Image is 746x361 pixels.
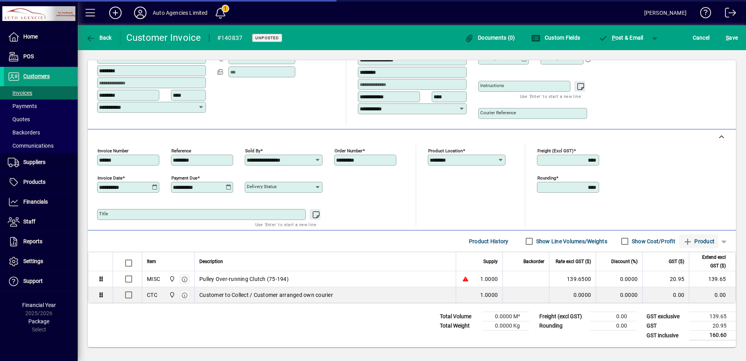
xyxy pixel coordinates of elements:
[103,6,128,20] button: Add
[642,287,689,303] td: 0.00
[4,27,78,47] a: Home
[554,275,591,283] div: 139.6500
[535,321,590,331] td: Rounding
[483,321,529,331] td: 0.0000 Kg
[643,321,689,331] td: GST
[28,318,49,324] span: Package
[537,175,556,181] mat-label: Rounding
[199,257,223,266] span: Description
[612,35,615,41] span: P
[167,275,176,283] span: Rangiora
[523,257,544,266] span: Backorder
[86,35,112,41] span: Back
[22,302,56,308] span: Financial Year
[694,253,726,270] span: Extend excl GST ($)
[483,257,498,266] span: Supply
[255,220,316,229] mat-hint: Use 'Enter' to start a new line
[596,271,642,287] td: 0.0000
[171,175,197,181] mat-label: Payment due
[436,312,483,321] td: Total Volume
[4,47,78,66] a: POS
[4,86,78,99] a: Invoices
[98,175,122,181] mat-label: Invoice date
[147,291,157,299] div: CTC
[23,179,45,185] span: Products
[436,321,483,331] td: Total Weight
[199,275,289,283] span: Pulley Over-running Clutch (75-194)
[669,257,684,266] span: GST ($)
[689,271,736,287] td: 139.65
[217,32,243,44] div: #140837
[8,103,37,109] span: Payments
[480,110,516,115] mat-label: Courier Reference
[644,7,687,19] div: [PERSON_NAME]
[78,31,120,45] app-page-header-button: Back
[596,287,642,303] td: 0.0000
[4,99,78,113] a: Payments
[4,113,78,126] a: Quotes
[98,148,129,153] mat-label: Invoice number
[726,35,729,41] span: S
[642,271,689,287] td: 20.95
[466,234,512,248] button: Product History
[694,2,711,27] a: Knowledge Base
[598,35,643,41] span: ost & Email
[689,321,736,331] td: 20.95
[691,31,712,45] button: Cancel
[245,148,260,153] mat-label: Sold by
[23,53,34,59] span: POS
[480,291,498,299] span: 1.0000
[590,312,636,321] td: 0.00
[199,291,333,299] span: Customer to Collect / Customer arranged own courier
[465,35,515,41] span: Documents (0)
[537,148,573,153] mat-label: Freight (excl GST)
[535,237,607,245] label: Show Line Volumes/Weights
[463,31,517,45] button: Documents (0)
[693,31,710,44] span: Cancel
[23,33,38,40] span: Home
[643,331,689,340] td: GST inclusive
[335,148,363,153] mat-label: Order number
[689,331,736,340] td: 160.60
[4,232,78,251] a: Reports
[630,237,675,245] label: Show Cost/Profit
[4,252,78,271] a: Settings
[247,184,277,189] mat-label: Delivery status
[8,143,54,149] span: Communications
[611,257,638,266] span: Discount (%)
[126,31,201,44] div: Customer Invoice
[556,257,591,266] span: Rate excl GST ($)
[147,275,160,283] div: MISC
[8,129,40,136] span: Backorders
[23,218,35,225] span: Staff
[535,312,590,321] td: Freight (excl GST)
[23,238,42,244] span: Reports
[23,278,43,284] span: Support
[531,35,580,41] span: Custom Fields
[554,291,591,299] div: 0.0000
[480,275,498,283] span: 1.0000
[167,291,176,299] span: Rangiora
[23,199,48,205] span: Financials
[689,312,736,321] td: 139.65
[469,235,509,248] span: Product History
[483,312,529,321] td: 0.0000 M³
[689,287,736,303] td: 0.00
[147,257,156,266] span: Item
[726,31,738,44] span: ave
[480,83,504,88] mat-label: Instructions
[8,116,30,122] span: Quotes
[4,139,78,152] a: Communications
[23,73,50,79] span: Customers
[428,148,463,153] mat-label: Product location
[8,90,32,96] span: Invoices
[4,173,78,192] a: Products
[529,31,582,45] button: Custom Fields
[23,159,45,165] span: Suppliers
[99,211,108,216] mat-label: Title
[590,321,636,331] td: 0.00
[4,153,78,172] a: Suppliers
[724,31,740,45] button: Save
[171,148,191,153] mat-label: Reference
[4,272,78,291] a: Support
